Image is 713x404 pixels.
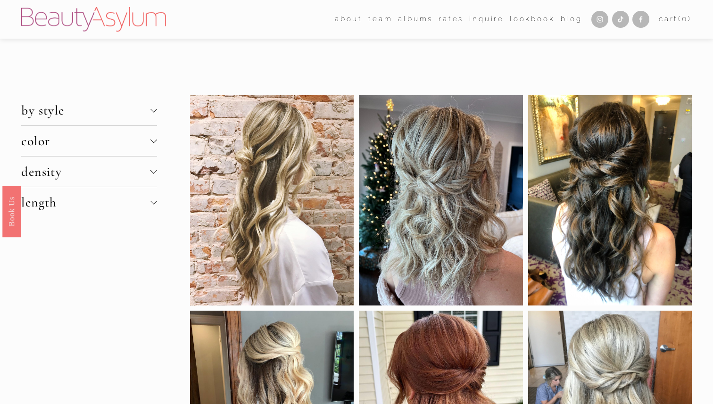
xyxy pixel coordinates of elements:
[21,133,150,149] span: color
[21,126,157,156] button: color
[632,11,649,28] a: Facebook
[21,164,150,180] span: density
[398,12,433,26] a: albums
[659,13,692,25] a: 0 items in cart
[368,13,392,25] span: team
[510,12,555,26] a: Lookbook
[678,15,691,23] span: ( )
[21,187,157,217] button: length
[561,12,582,26] a: Blog
[439,12,464,26] a: Rates
[21,157,157,187] button: density
[335,12,363,26] a: folder dropdown
[21,95,157,125] button: by style
[21,7,166,32] img: Beauty Asylum | Bridal Hair &amp; Makeup Charlotte &amp; Atlanta
[335,13,363,25] span: about
[469,12,504,26] a: Inquire
[612,11,629,28] a: TikTok
[368,12,392,26] a: folder dropdown
[2,185,21,237] a: Book Us
[21,102,150,118] span: by style
[591,11,608,28] a: Instagram
[682,15,688,23] span: 0
[21,194,150,210] span: length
